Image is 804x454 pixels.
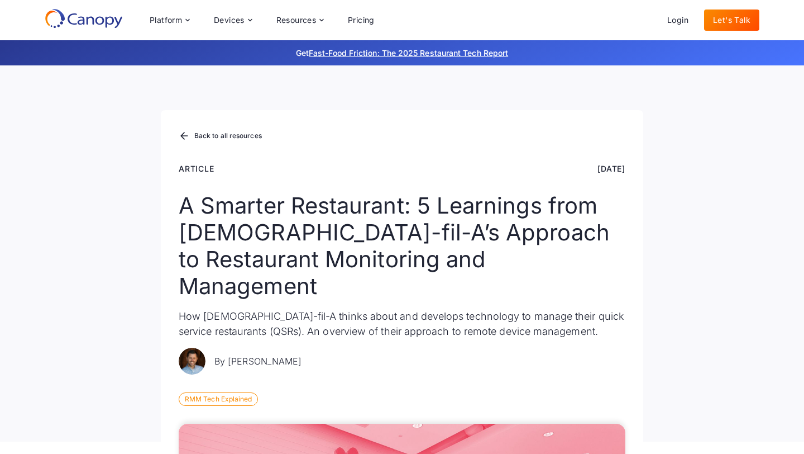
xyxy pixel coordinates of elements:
a: Login [658,10,697,31]
div: Article [179,163,214,174]
a: Back to all resources [179,129,262,144]
a: Fast-Food Friction: The 2025 Restaurant Tech Report [309,48,508,58]
div: Devices [214,16,245,24]
div: [DATE] [597,163,625,174]
div: Platform [150,16,182,24]
div: Resources [267,9,332,31]
p: How [DEMOGRAPHIC_DATA]-fil-A thinks about and develops technology to manage their quick service r... [179,309,625,339]
div: Platform [141,9,198,31]
div: Devices [205,9,261,31]
div: RMM Tech Explained [179,392,258,406]
a: Pricing [339,10,384,31]
div: Back to all resources [194,133,262,139]
p: Get [128,47,676,59]
h1: A Smarter Restaurant: 5 Learnings from [DEMOGRAPHIC_DATA]-fil-A’s Approach to Restaurant Monitori... [179,192,625,300]
div: Resources [276,16,317,24]
a: Let's Talk [704,10,759,31]
p: By [PERSON_NAME] [214,354,301,368]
